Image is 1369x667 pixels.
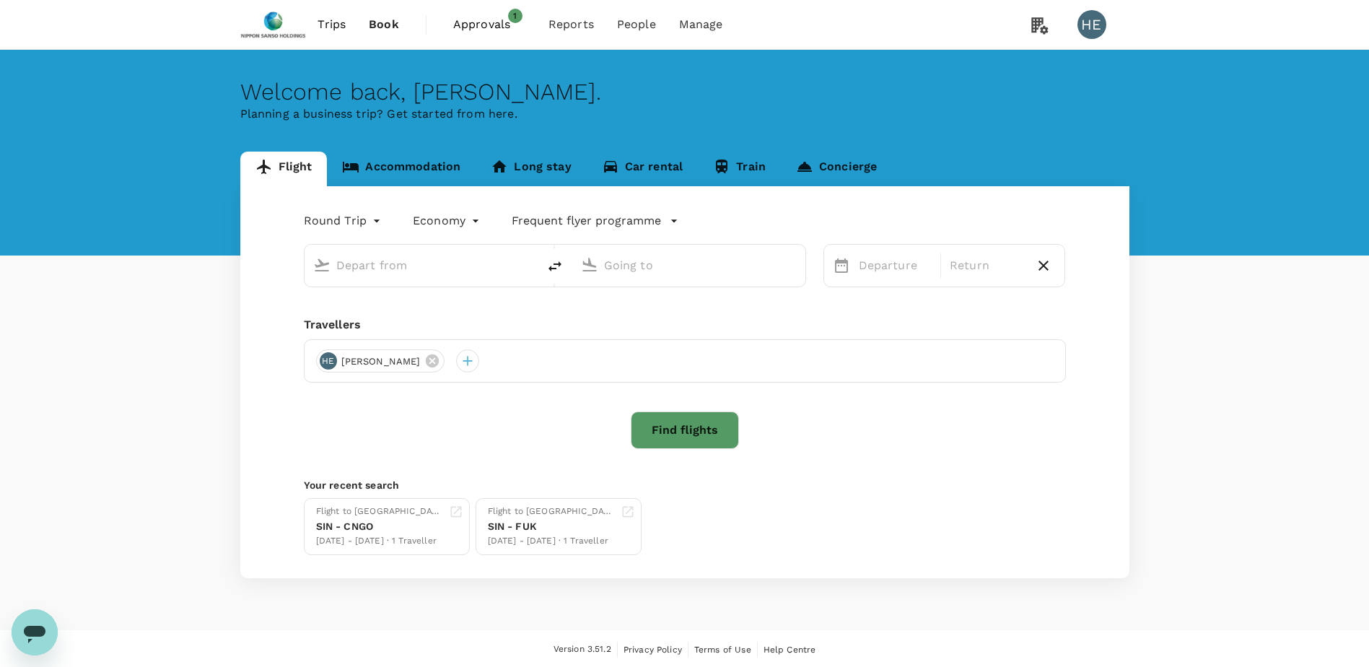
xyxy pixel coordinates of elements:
[488,519,615,534] div: SIN - FUK
[240,9,307,40] img: Nippon Sanso Holdings Singapore Pte Ltd
[538,249,572,284] button: delete
[624,645,682,655] span: Privacy Policy
[316,505,443,519] div: Flight to [GEOGRAPHIC_DATA]
[304,316,1066,333] div: Travellers
[859,257,932,274] p: Departure
[240,152,328,186] a: Flight
[318,16,346,33] span: Trips
[617,16,656,33] span: People
[327,152,476,186] a: Accommodation
[528,263,530,266] button: Open
[694,645,751,655] span: Terms of Use
[488,534,615,549] div: [DATE] - [DATE] · 1 Traveller
[548,16,594,33] span: Reports
[512,212,661,230] p: Frequent flyer programme
[764,642,816,658] a: Help Centre
[413,209,483,232] div: Economy
[698,152,781,186] a: Train
[795,263,798,266] button: Open
[369,16,399,33] span: Book
[488,505,615,519] div: Flight to [GEOGRAPHIC_DATA]
[476,152,586,186] a: Long stay
[240,79,1129,105] div: Welcome back , [PERSON_NAME] .
[316,519,443,534] div: SIN - CNGO
[694,642,751,658] a: Terms of Use
[554,642,611,657] span: Version 3.51.2
[624,642,682,658] a: Privacy Policy
[508,9,522,23] span: 1
[764,645,816,655] span: Help Centre
[950,257,1023,274] p: Return
[512,212,678,230] button: Frequent flyer programme
[316,534,443,549] div: [DATE] - [DATE] · 1 Traveller
[631,411,739,449] button: Find flights
[240,105,1129,123] p: Planning a business trip? Get started from here.
[320,352,337,370] div: HE
[336,254,507,276] input: Depart from
[304,209,385,232] div: Round Trip
[604,254,775,276] input: Going to
[316,349,445,372] div: HE[PERSON_NAME]
[1077,10,1106,39] div: HE
[679,16,723,33] span: Manage
[12,609,58,655] iframe: Button to launch messaging window
[304,478,1066,492] p: Your recent search
[587,152,699,186] a: Car rental
[333,354,429,369] span: [PERSON_NAME]
[453,16,525,33] span: Approvals
[781,152,892,186] a: Concierge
